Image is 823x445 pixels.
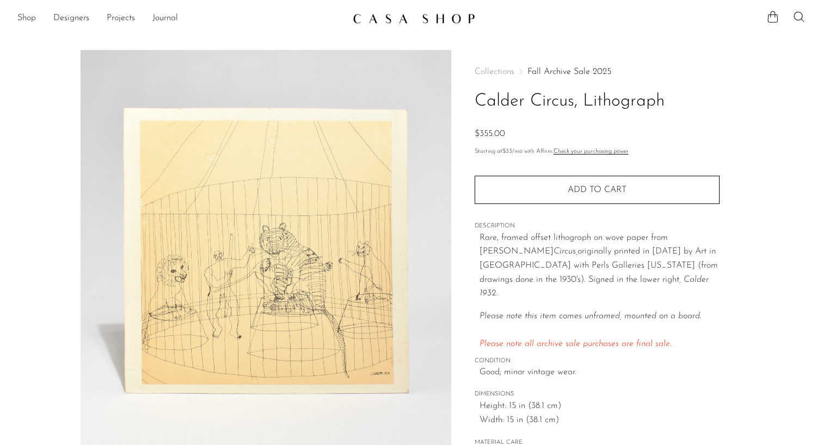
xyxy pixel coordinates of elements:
span: Height: 15 in (38.1 cm) [480,399,720,413]
a: Shop [17,11,36,26]
span: CONDITION [475,356,720,366]
ul: NEW HEADER MENU [17,9,344,28]
span: Width: 15 in (38.1 cm) [480,413,720,428]
span: $355.00 [475,129,505,138]
i: , Calder 1932. [480,275,709,298]
i: Please note this item comes unframed, mounted on a board. [480,312,702,320]
em: Circus, [554,247,578,256]
a: Projects [107,11,135,26]
span: Collections [475,67,514,76]
a: Check your purchasing power - Learn more about Affirm Financing (opens in modal) [554,149,629,154]
span: Please note all archive sale purchases are final sale. [480,339,672,348]
a: Fall Archive Sale 2025 [527,67,611,76]
a: Journal [152,11,178,26]
span: Good; minor vintage wear. [480,366,720,380]
a: Designers [53,11,89,26]
span: DIMENSIONS [475,390,720,399]
span: $33 [502,149,512,154]
span: Rare, framed offset lithograph on wove paper from [PERSON_NAME] originally printed in [DATE] by A... [480,233,718,298]
p: Starting at /mo with Affirm. [475,147,720,157]
span: DESCRIPTION [475,221,720,231]
nav: Breadcrumbs [475,67,720,76]
button: Add to cart [475,176,720,204]
nav: Desktop navigation [17,9,344,28]
h1: Calder Circus, Lithograph [475,88,720,115]
span: Add to cart [568,185,627,195]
